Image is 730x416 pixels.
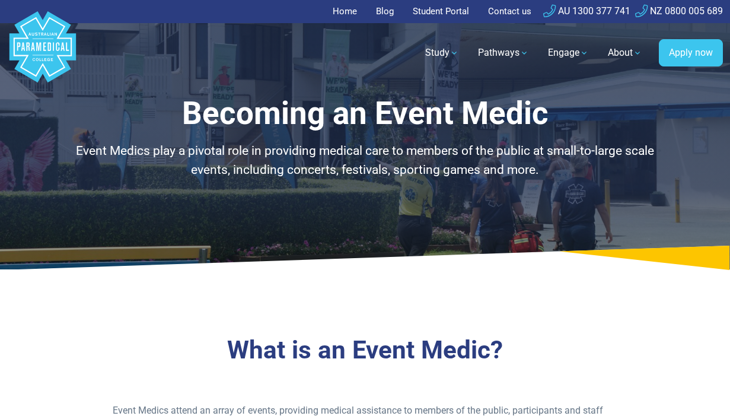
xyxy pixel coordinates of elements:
h3: What is an Event Medic? [61,335,670,366]
h1: Becoming an Event Medic [61,95,670,132]
a: Apply now [659,39,723,66]
a: Study [418,36,466,69]
a: Pathways [471,36,536,69]
a: Engage [541,36,596,69]
a: AU 1300 377 741 [543,5,630,17]
a: NZ 0800 005 689 [635,5,723,17]
a: Australian Paramedical College [7,23,78,83]
a: About [601,36,649,69]
p: Event Medics play a pivotal role in providing medical care to members of the public at small-to-l... [61,142,670,179]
